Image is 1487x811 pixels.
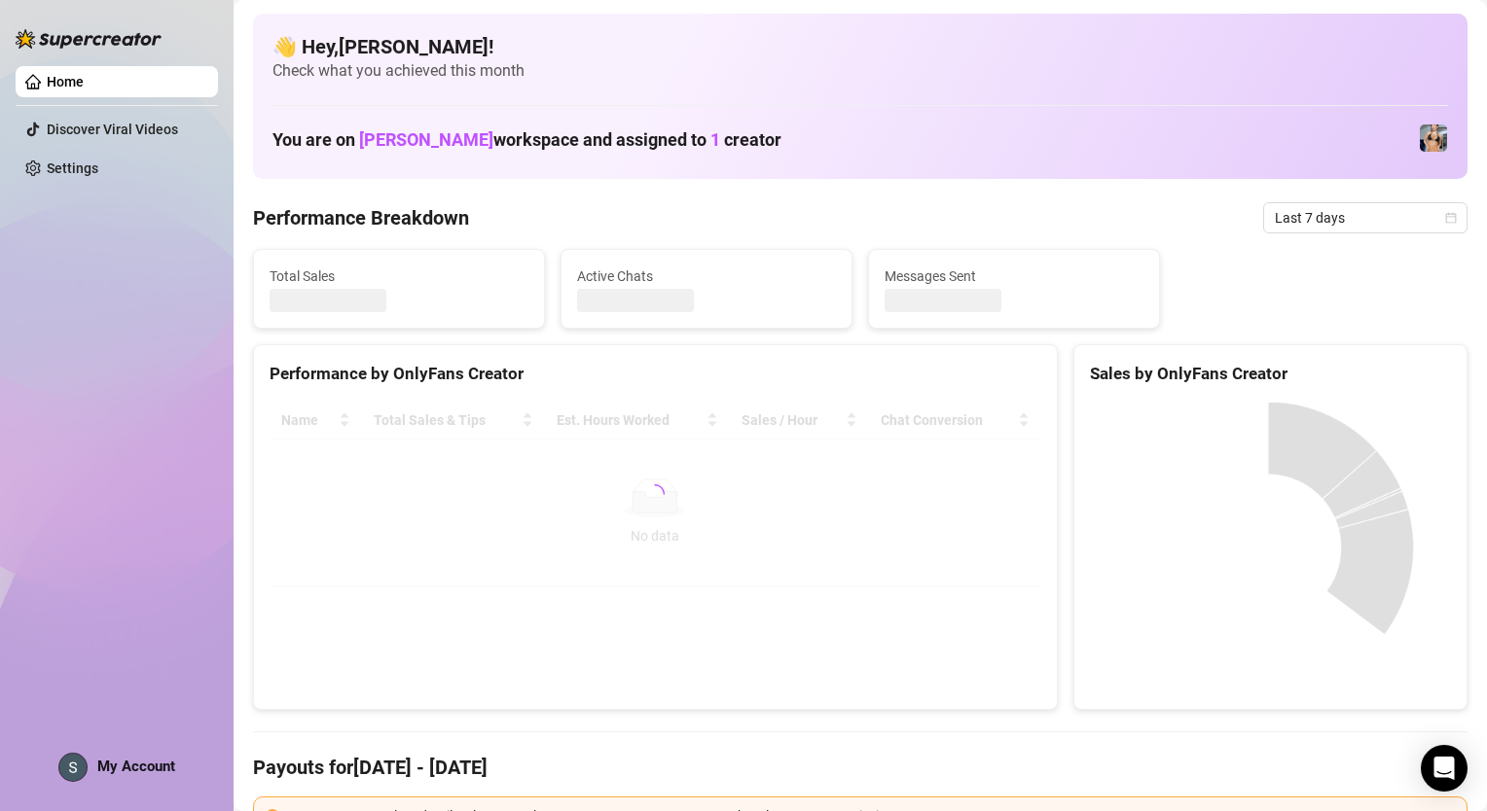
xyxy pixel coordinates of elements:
[16,29,162,49] img: logo-BBDzfeDw.svg
[47,74,84,89] a: Home
[47,122,178,137] a: Discover Viral Videos
[1275,203,1456,232] span: Last 7 days
[59,754,87,781] img: ACg8ocI54vOEVp85EbfA3oqEjvcCmrdOcQROE-87nVpSsnHu2GZ2Lg=s96-c
[885,265,1143,287] span: Messages Sent
[710,129,720,150] span: 1
[1090,361,1451,387] div: Sales by OnlyFans Creator
[577,265,836,287] span: Active Chats
[253,204,469,231] h4: Performance Breakdown
[97,758,175,775] span: My Account
[643,481,668,506] span: loading
[270,361,1041,387] div: Performance by OnlyFans Creator
[1421,745,1468,792] div: Open Intercom Messenger
[272,129,781,151] h1: You are on workspace and assigned to creator
[47,160,98,176] a: Settings
[1445,212,1457,224] span: calendar
[270,265,528,287] span: Total Sales
[359,129,493,150] span: [PERSON_NAME]
[272,33,1448,60] h4: 👋 Hey, [PERSON_NAME] !
[253,754,1468,781] h4: Payouts for [DATE] - [DATE]
[1420,124,1447,152] img: Veronica
[272,60,1448,82] span: Check what you achieved this month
